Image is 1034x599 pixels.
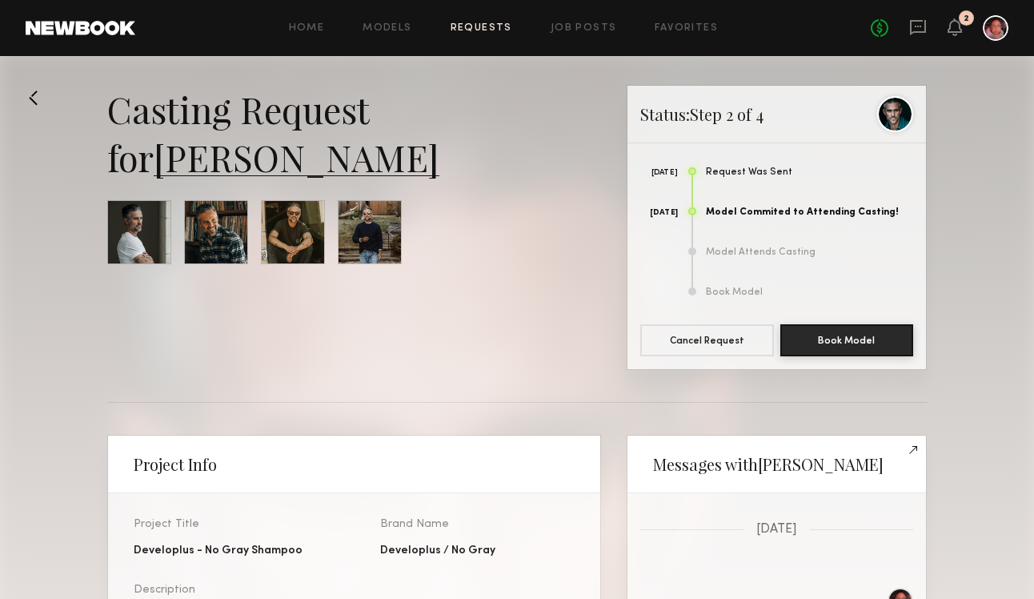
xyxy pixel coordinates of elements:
a: Requests [451,23,512,34]
div: Request Was Sent [706,167,913,178]
a: Models [363,23,411,34]
a: Home [289,23,325,34]
button: Book Model [780,324,914,356]
h2: Messages with [PERSON_NAME] [653,455,884,474]
div: Model Attends Casting [706,247,913,258]
div: Model Commited to Attending Casting! [706,207,913,218]
div: Project Title [134,519,329,530]
div: Casting Request for [107,85,601,181]
div: 2 [964,14,969,23]
div: Book Model [706,287,913,298]
h2: Project Info [134,455,217,474]
div: Developlus / No Gray [380,543,575,559]
a: Favorites [655,23,718,34]
span: [DATE] [756,523,797,537]
div: Description [134,585,329,596]
button: Cancel Request [640,324,774,356]
div: Status: Step 2 of 4 [627,86,926,143]
div: Developlus - No Gray Shampoo [134,543,329,559]
div: [DATE] [640,209,678,217]
div: [DATE] [640,169,678,177]
div: Brand Name [380,519,575,530]
a: Job Posts [551,23,617,34]
a: [PERSON_NAME] [154,133,439,181]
